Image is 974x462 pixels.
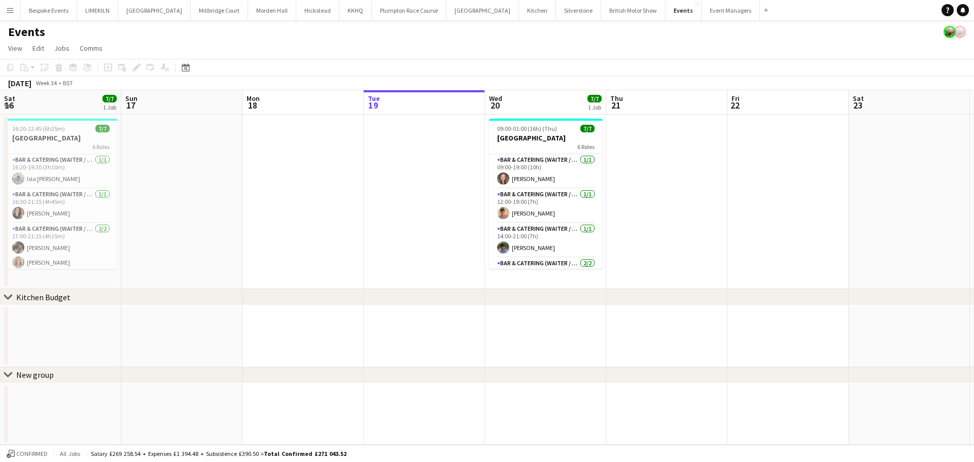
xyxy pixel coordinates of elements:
div: 1 Job [103,103,116,111]
span: 17 [124,99,137,111]
span: Sat [853,94,864,103]
a: View [4,42,26,55]
button: Morden Hall [248,1,296,20]
div: [DATE] [8,78,31,88]
span: View [8,44,22,53]
app-job-card: 09:00-01:00 (16h) (Thu)7/7[GEOGRAPHIC_DATA]6 RolesBar & Catering (Waiter / waitress)1/109:00-19:0... [489,119,603,269]
span: 7/7 [102,95,117,102]
button: KKHQ [339,1,372,20]
div: Kitchen Budget [16,292,71,302]
a: Jobs [50,42,74,55]
button: [GEOGRAPHIC_DATA] [118,1,191,20]
button: Kitchen [519,1,556,20]
button: Silverstone [556,1,601,20]
app-user-avatar: Staffing Manager [954,26,966,38]
h1: Events [8,24,45,40]
span: 7/7 [95,125,110,132]
button: Confirmed [5,448,49,459]
span: Total Confirmed £271 043.52 [264,450,346,457]
app-card-role: Bar & Catering (Waiter / waitress)1/116:20-19:30 (3h10m)Isla [PERSON_NAME] [4,154,118,189]
app-card-role: Bar & Catering (Waiter / waitress)2/216:00-21:00 (5h) [489,258,603,307]
app-card-role: Bar & Catering (Waiter / waitress)1/112:00-19:00 (7h)[PERSON_NAME] [489,189,603,223]
button: Millbridge Court [191,1,248,20]
span: Tue [368,94,380,103]
div: Salary £269 258.54 + Expenses £1 394.48 + Subsistence £390.50 = [91,450,346,457]
span: 16:20-22:45 (6h25m) [12,125,65,132]
span: Sun [125,94,137,103]
span: Wed [489,94,502,103]
span: 19 [366,99,380,111]
span: Week 34 [33,79,59,87]
span: Thu [610,94,623,103]
app-user-avatar: Staffing Manager [944,26,956,38]
span: Jobs [54,44,69,53]
h3: [GEOGRAPHIC_DATA] [489,133,603,143]
button: Hickstead [296,1,339,20]
div: New group [16,370,54,380]
span: 18 [245,99,260,111]
button: Events [666,1,702,20]
span: All jobs [58,450,82,457]
span: 6 Roles [92,143,110,151]
span: Edit [32,44,44,53]
button: [GEOGRAPHIC_DATA] [446,1,519,20]
span: 22 [730,99,740,111]
span: Comms [80,44,102,53]
app-card-role: Bar & Catering (Waiter / waitress)1/116:30-21:15 (4h45m)[PERSON_NAME] [4,189,118,223]
span: Mon [247,94,260,103]
span: 7/7 [587,95,602,102]
span: Confirmed [16,450,48,457]
h3: [GEOGRAPHIC_DATA] [4,133,118,143]
span: Fri [732,94,740,103]
app-card-role: Bar & Catering (Waiter / waitress)2/217:00-21:15 (4h15m)[PERSON_NAME][PERSON_NAME] [4,223,118,272]
app-card-role: Bar & Catering (Waiter / waitress)1/114:00-21:00 (7h)[PERSON_NAME] [489,223,603,258]
button: LIMEKILN [77,1,118,20]
span: 16 [3,99,15,111]
a: Edit [28,42,48,55]
span: 7/7 [580,125,595,132]
span: 20 [488,99,502,111]
span: Sat [4,94,15,103]
span: 21 [609,99,623,111]
span: 09:00-01:00 (16h) (Thu) [497,125,557,132]
button: British Motor Show [601,1,666,20]
app-card-role: Bar & Catering (Waiter / waitress)1/109:00-19:00 (10h)[PERSON_NAME] [489,154,603,189]
button: Plumpton Race Course [372,1,446,20]
app-job-card: 16:20-22:45 (6h25m)7/7[GEOGRAPHIC_DATA]6 RolesBar & Catering (Waiter / waitress)1/116:20-19:30 (3... [4,119,118,269]
button: Bespoke Events [21,1,77,20]
span: 6 Roles [577,143,595,151]
a: Comms [76,42,107,55]
div: 1 Job [588,103,601,111]
div: BST [63,79,73,87]
button: Event Managers [702,1,760,20]
span: 23 [851,99,864,111]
